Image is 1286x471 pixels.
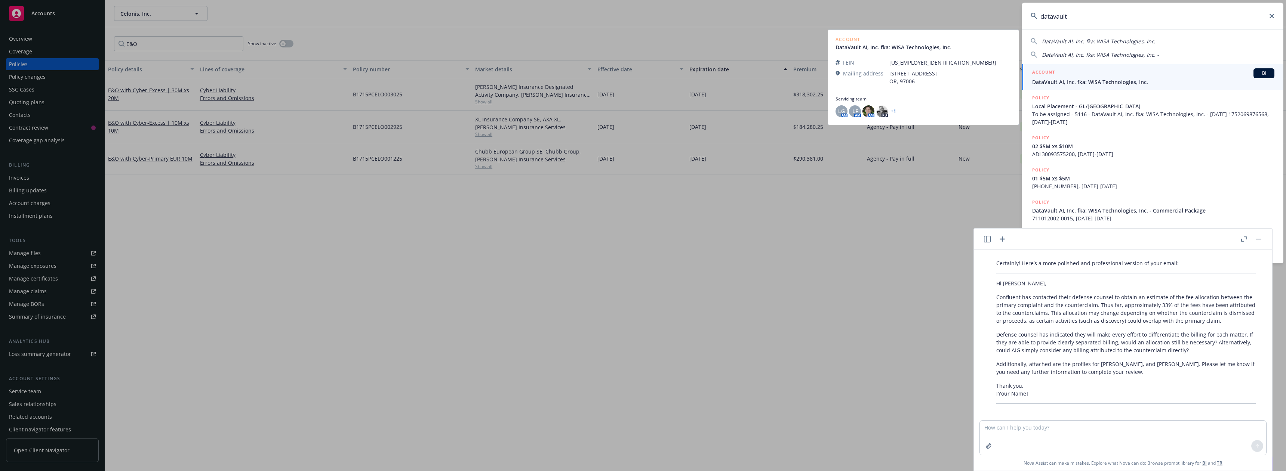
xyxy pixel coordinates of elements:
[1032,94,1049,102] h5: POLICY
[1256,70,1271,77] span: BI
[996,259,1256,267] p: Certainly! Here’s a more polished and professional version of your email:
[1022,162,1283,194] a: POLICY01 $5M xs $5M[PHONE_NUMBER], [DATE]-[DATE]
[1032,214,1274,222] span: 711012002-0015, [DATE]-[DATE]
[1032,110,1274,126] span: To be assigned - 5116 - DataVault AI, Inc. fka: WISA Technologies, Inc. - [DATE] 1752069876568, [...
[1022,3,1283,30] input: Search...
[1032,174,1274,182] span: 01 $5M xs $5M
[1032,150,1274,158] span: ADL30093575200, [DATE]-[DATE]
[1022,226,1283,258] a: POLICYDataVault AI, Inc. fka: WISA Technologies, Inc. - Stock ThroughputFAL-6613, [DATE]-[DATE]
[1032,166,1049,174] h5: POLICY
[1042,51,1159,58] span: DataVault AI, Inc. fka: WISA Technologies, Inc. -
[1022,130,1283,162] a: POLICY02 $5M xs $10MADL30093575200, [DATE]-[DATE]
[1032,134,1049,142] h5: POLICY
[1032,142,1274,150] span: 02 $5M xs $10M
[1202,460,1207,466] a: BI
[996,331,1256,354] p: Defense counsel has indicated they will make every effort to differentiate the billing for each m...
[996,360,1256,376] p: Additionally, attached are the profiles for [PERSON_NAME], and [PERSON_NAME]. Please let me know ...
[996,293,1256,325] p: Confluent has contacted their defense counsel to obtain an estimate of the fee allocation between...
[1042,38,1156,45] span: DataVault AI, Inc. fka: WISA Technologies, Inc.
[1022,90,1283,130] a: POLICYLocal Placement - GL/[GEOGRAPHIC_DATA]To be assigned - 5116 - DataVault AI, Inc. fka: WISA ...
[1024,455,1222,471] span: Nova Assist can make mistakes. Explore what Nova can do: Browse prompt library for and
[1032,78,1274,86] span: DataVault AI, Inc. fka: WISA Technologies, Inc.
[1032,198,1049,206] h5: POLICY
[1022,64,1283,90] a: ACCOUNTBIDataVault AI, Inc. fka: WISA Technologies, Inc.
[996,382,1256,397] p: Thank you, [Your Name]
[1032,68,1055,77] h5: ACCOUNT
[1022,194,1283,226] a: POLICYDataVault AI, Inc. fka: WISA Technologies, Inc. - Commercial Package711012002-0015, [DATE]-...
[1032,102,1274,110] span: Local Placement - GL/[GEOGRAPHIC_DATA]
[1217,460,1222,466] a: TR
[996,279,1256,287] p: Hi [PERSON_NAME],
[1032,207,1274,214] span: DataVault AI, Inc. fka: WISA Technologies, Inc. - Commercial Package
[1032,182,1274,190] span: [PHONE_NUMBER], [DATE]-[DATE]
